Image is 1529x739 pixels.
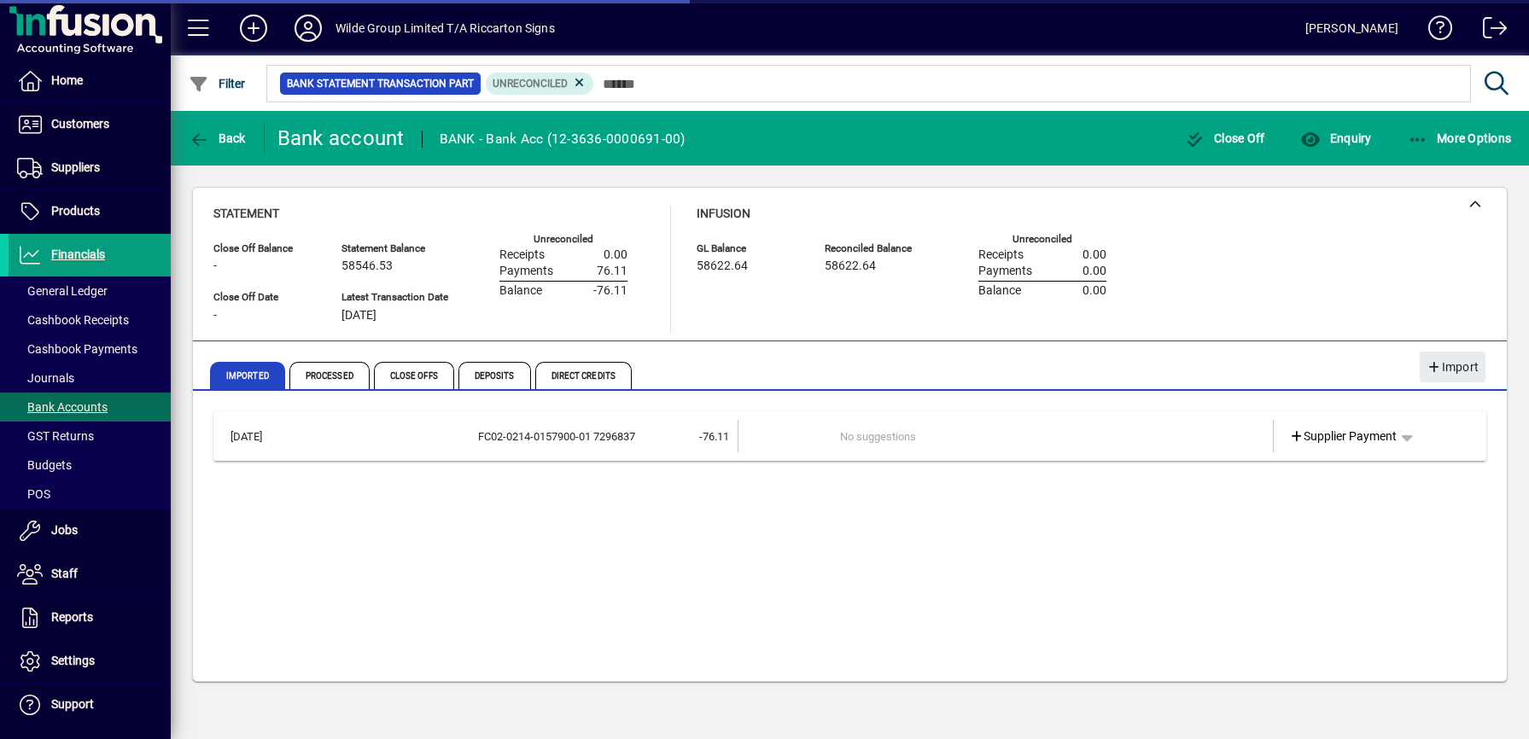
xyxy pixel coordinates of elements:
[17,400,108,414] span: Bank Accounts
[222,420,302,452] td: [DATE]
[825,259,876,273] span: 58622.64
[213,259,217,273] span: -
[17,371,74,385] span: Journals
[9,480,171,509] a: POS
[51,204,100,218] span: Products
[1408,131,1512,145] span: More Options
[184,68,250,99] button: Filter
[9,305,171,335] a: Cashbook Receipts
[9,60,171,102] a: Home
[825,243,927,254] span: Reconciled Balance
[1282,421,1404,451] a: Supplier Payment
[699,430,729,443] span: -76.11
[17,313,129,327] span: Cashbook Receipts
[1427,353,1479,381] span: Import
[17,458,72,472] span: Budgets
[1013,234,1072,245] label: Unreconciled
[9,640,171,683] a: Settings
[840,420,1173,452] td: No suggestions
[597,265,627,278] span: 76.11
[486,73,594,95] mat-chip: Reconciliation Status: Unreconciled
[51,654,95,667] span: Settings
[341,259,393,273] span: 58546.53
[226,13,281,44] button: Add
[51,73,83,87] span: Home
[51,567,78,580] span: Staff
[374,362,454,389] span: Close Offs
[1083,248,1106,262] span: 0.00
[697,259,748,273] span: 58622.64
[184,123,250,154] button: Back
[171,123,265,154] app-page-header-button: Back
[9,393,171,422] a: Bank Accounts
[51,117,109,131] span: Customers
[287,75,474,92] span: Bank Statement Transaction Part
[1296,123,1375,154] button: Enquiry
[1404,123,1516,154] button: More Options
[1289,428,1398,445] span: Supplier Payment
[341,243,448,254] span: Statement Balance
[51,247,105,261] span: Financials
[213,243,316,254] span: Close Off Balance
[697,243,799,254] span: GL Balance
[440,125,686,153] div: BANK - Bank Acc (12-3636-0000691-00)
[1185,131,1265,145] span: Close Off
[1083,284,1106,298] span: 0.00
[281,13,336,44] button: Profile
[213,292,316,303] span: Close Off Date
[978,248,1024,262] span: Receipts
[51,160,100,174] span: Suppliers
[17,429,94,443] span: GST Returns
[499,265,553,278] span: Payments
[978,265,1032,278] span: Payments
[9,335,171,364] a: Cashbook Payments
[1420,352,1485,382] button: Import
[17,284,108,298] span: General Ledger
[9,422,171,451] a: GST Returns
[1181,123,1269,154] button: Close Off
[458,362,531,389] span: Deposits
[336,15,555,42] div: Wilde Group Limited T/A Riccarton Signs
[9,190,171,233] a: Products
[1470,3,1508,59] a: Logout
[499,284,542,298] span: Balance
[1415,3,1453,59] a: Knowledge Base
[9,553,171,596] a: Staff
[9,451,171,480] a: Budgets
[341,309,376,323] span: [DATE]
[210,362,285,389] span: Imported
[535,362,632,389] span: Direct Credits
[289,362,370,389] span: Processed
[1300,131,1371,145] span: Enquiry
[978,284,1021,298] span: Balance
[189,131,246,145] span: Back
[341,292,448,303] span: Latest Transaction Date
[593,284,627,298] span: -76.11
[493,78,568,90] span: Unreconciled
[213,411,1486,461] mat-expansion-panel-header: [DATE]FC02-0214-0157900-01 7296837-76.11No suggestionsSupplier Payment
[9,596,171,639] a: Reports
[213,309,217,323] span: -
[604,248,627,262] span: 0.00
[51,610,93,624] span: Reports
[9,276,171,305] a: General Ledger
[51,523,78,537] span: Jobs
[534,234,593,245] label: Unreconciled
[51,697,94,711] span: Support
[1083,265,1106,278] span: 0.00
[277,125,405,152] div: Bank account
[9,147,171,189] a: Suppliers
[189,77,246,90] span: Filter
[9,509,171,552] a: Jobs
[9,684,171,726] a: Support
[9,103,171,146] a: Customers
[17,487,50,501] span: POS
[17,342,137,356] span: Cashbook Payments
[302,428,635,445] div: FC02-0214-0157900-01 7296837
[9,364,171,393] a: Journals
[499,248,545,262] span: Receipts
[1305,15,1398,42] div: [PERSON_NAME]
